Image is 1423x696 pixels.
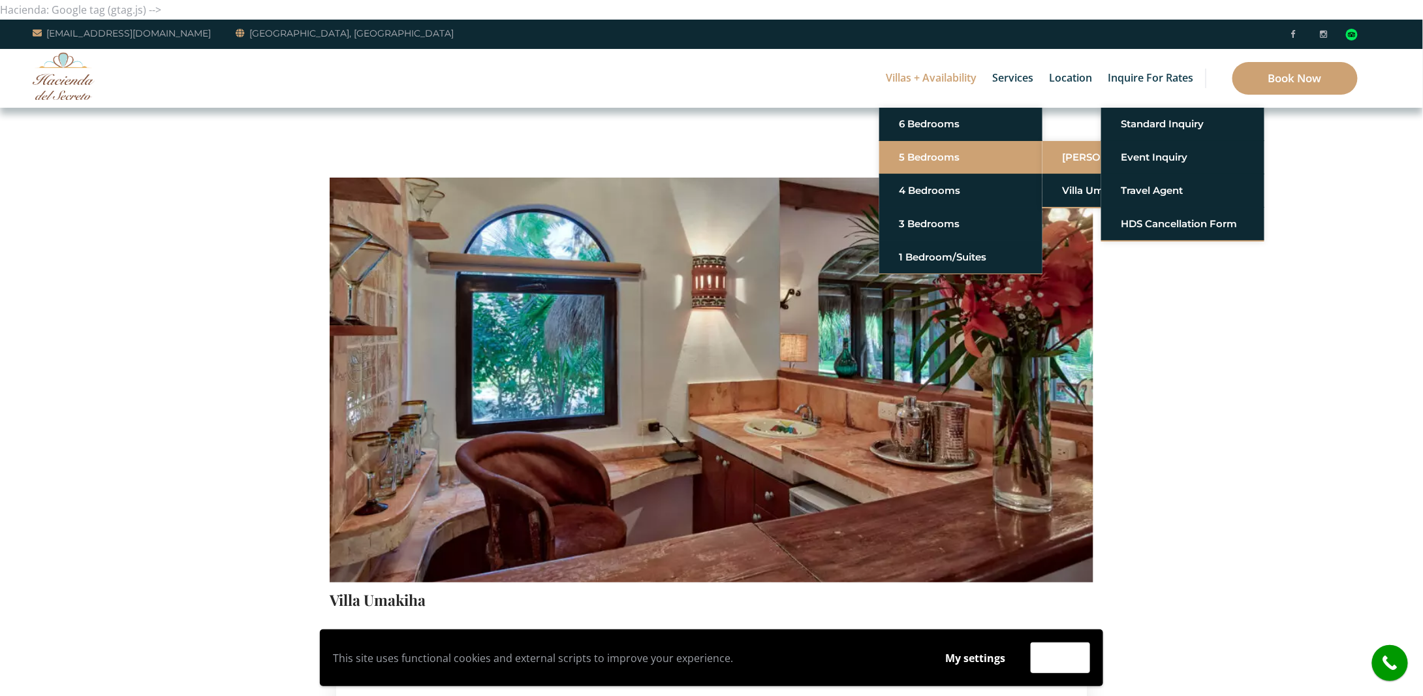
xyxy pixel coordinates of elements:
[1031,642,1090,673] button: Accept
[236,25,454,41] a: [GEOGRAPHIC_DATA], [GEOGRAPHIC_DATA]
[1372,645,1408,681] a: call
[33,52,95,100] img: Awesome Logo
[1121,146,1245,169] a: Event Inquiry
[899,179,1023,202] a: 4 Bedrooms
[879,49,983,108] a: Villas + Availability
[1121,112,1245,136] a: Standard Inquiry
[1062,179,1186,202] a: Villa Umakiha
[986,49,1040,108] a: Services
[1375,648,1405,678] i: call
[1042,49,1099,108] a: Location
[899,112,1023,136] a: 6 Bedrooms
[899,146,1023,169] a: 5 Bedrooms
[1062,146,1186,169] a: [PERSON_NAME]
[1232,62,1358,95] a: Book Now
[333,648,920,668] p: This site uses functional cookies and external scripts to improve your experience.
[933,643,1018,673] button: My settings
[899,245,1023,269] a: 1 Bedroom/Suites
[33,25,211,41] a: [EMAIL_ADDRESS][DOMAIN_NAME]
[1121,179,1245,202] a: Travel Agent
[1101,49,1200,108] a: Inquire for Rates
[899,212,1023,236] a: 3 Bedrooms
[1346,29,1358,40] img: Tripadvisor_logomark.svg
[1121,212,1245,236] a: HDS Cancellation Form
[1346,29,1358,40] div: Read traveler reviews on Tripadvisor
[330,76,1093,586] img: IMG_2112-1000x667.jpg.webp
[330,590,426,610] a: Villa Umakiha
